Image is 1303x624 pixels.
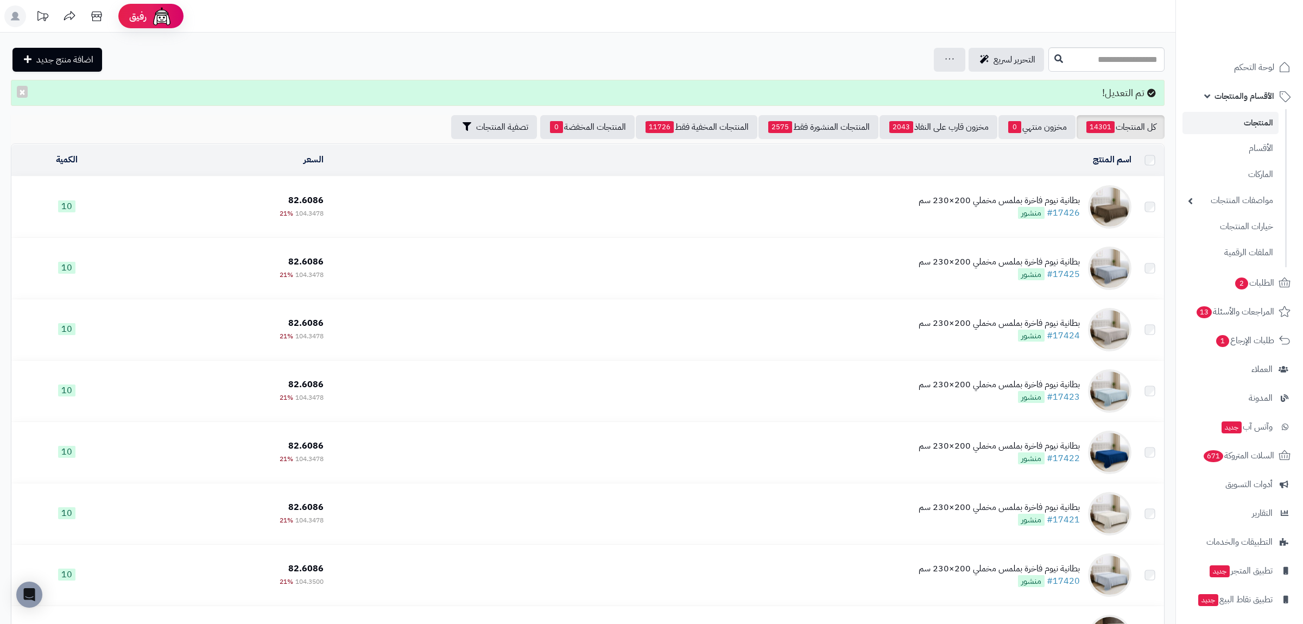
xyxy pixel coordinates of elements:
[1209,563,1273,578] span: تطبيق المتجر
[1088,492,1131,535] img: بطانية نيوم فاخرة بملمس مخملي 200×230 سم
[646,121,674,133] span: 11726
[12,48,102,72] a: اضافة منتج جديد
[288,562,324,575] span: 82.6086
[1182,270,1296,296] a: الطلبات2
[1086,121,1115,133] span: 14301
[280,393,293,402] span: 21%
[1018,391,1045,403] span: منشور
[1088,308,1131,351] img: بطانية نيوم فاخرة بملمس مخملي 200×230 سم
[295,577,324,587] span: 104.3500
[919,440,1080,452] div: بطانية نيوم فاخرة بملمس مخملي 200×230 سم
[288,439,324,452] span: 82.6086
[1182,443,1296,469] a: السلات المتروكة671
[58,323,75,335] span: 10
[1088,247,1131,290] img: بطانية نيوم فاخرة بملمس مخملي 200×230 سم
[1047,329,1080,342] a: #17424
[1047,268,1080,281] a: #17425
[998,115,1076,139] a: مخزون منتهي0
[295,454,324,464] span: 104.3478
[1234,275,1274,291] span: الطلبات
[303,153,324,166] a: السعر
[1008,121,1021,133] span: 0
[1182,356,1296,382] a: العملاء
[1235,278,1248,289] span: 2
[295,331,324,341] span: 104.3478
[1093,153,1131,166] a: اسم المنتج
[919,256,1080,268] div: بطانية نيوم فاخرة بملمس مخملي 200×230 سم
[1204,450,1223,462] span: 671
[1182,529,1296,555] a: التطبيقات والخدمات
[969,48,1044,72] a: التحرير لسريع
[1182,500,1296,526] a: التقارير
[288,194,324,207] span: 82.6086
[1196,304,1274,319] span: المراجعات والأسئلة
[1088,553,1131,597] img: بطانية نيوم فاخرة بملمس مخملي 200×230 سم
[58,507,75,519] span: 10
[1210,565,1230,577] span: جديد
[1251,362,1273,377] span: العملاء
[1018,268,1045,280] span: منشور
[288,501,324,514] span: 82.6086
[1203,448,1274,463] span: السلات المتروكة
[17,86,28,98] button: ×
[768,121,792,133] span: 2575
[919,379,1080,391] div: بطانية نيوم فاخرة بملمس مخملي 200×230 سم
[1182,54,1296,80] a: لوحة التحكم
[1182,327,1296,354] a: طلبات الإرجاع1
[1182,471,1296,497] a: أدوات التسويق
[280,515,293,525] span: 21%
[288,317,324,330] span: 82.6086
[288,378,324,391] span: 82.6086
[16,582,42,608] div: Open Intercom Messenger
[29,5,56,30] a: تحديثات المنصة
[758,115,878,139] a: المنتجات المنشورة فقط2575
[1018,207,1045,219] span: منشور
[58,446,75,458] span: 10
[1088,369,1131,413] img: بطانية نيوم فاخرة بملمس مخملي 200×230 سم
[1182,189,1279,212] a: مواصفات المنتجات
[280,331,293,341] span: 21%
[1018,330,1045,342] span: منشور
[1182,112,1279,134] a: المنتجات
[1220,419,1273,434] span: وآتس آب
[1182,215,1279,238] a: خيارات المنتجات
[1182,414,1296,440] a: وآتس آبجديد
[1088,431,1131,474] img: بطانية نيوم فاخرة بملمس مخملي 200×230 سم
[1077,115,1165,139] a: كل المنتجات14301
[280,577,293,587] span: 21%
[1216,335,1229,347] span: 1
[994,53,1035,66] span: التحرير لسريع
[1197,306,1212,318] span: 13
[280,270,293,280] span: 21%
[1215,333,1274,348] span: طلبات الإرجاع
[58,200,75,212] span: 10
[1018,452,1045,464] span: منشور
[36,53,93,66] span: اضافة منتج جديد
[1198,594,1218,606] span: جديد
[919,194,1080,207] div: بطانية نيوم فاخرة بملمس مخملي 200×230 سم
[880,115,997,139] a: مخزون قارب على النفاذ2043
[1249,390,1273,406] span: المدونة
[1197,592,1273,607] span: تطبيق نقاط البيع
[129,10,147,23] span: رفيق
[58,385,75,396] span: 10
[56,153,78,166] a: الكمية
[1252,506,1273,521] span: التقارير
[11,80,1165,106] div: تم التعديل!
[550,121,563,133] span: 0
[1018,575,1045,587] span: منشور
[1047,513,1080,526] a: #17421
[1047,575,1080,588] a: #17420
[1182,163,1279,186] a: الماركات
[919,563,1080,575] div: بطانية نيوم فاخرة بملمس مخملي 200×230 سم
[280,454,293,464] span: 21%
[636,115,757,139] a: المنتجات المخفية فقط11726
[58,569,75,581] span: 10
[280,209,293,218] span: 21%
[476,121,528,134] span: تصفية المنتجات
[919,501,1080,514] div: بطانية نيوم فاخرة بملمس مخملي 200×230 سم
[1225,477,1273,492] span: أدوات التسويق
[1088,185,1131,229] img: بطانية نيوم فاخرة بملمس مخملي 200×230 سم
[1182,137,1279,160] a: الأقسام
[295,209,324,218] span: 104.3478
